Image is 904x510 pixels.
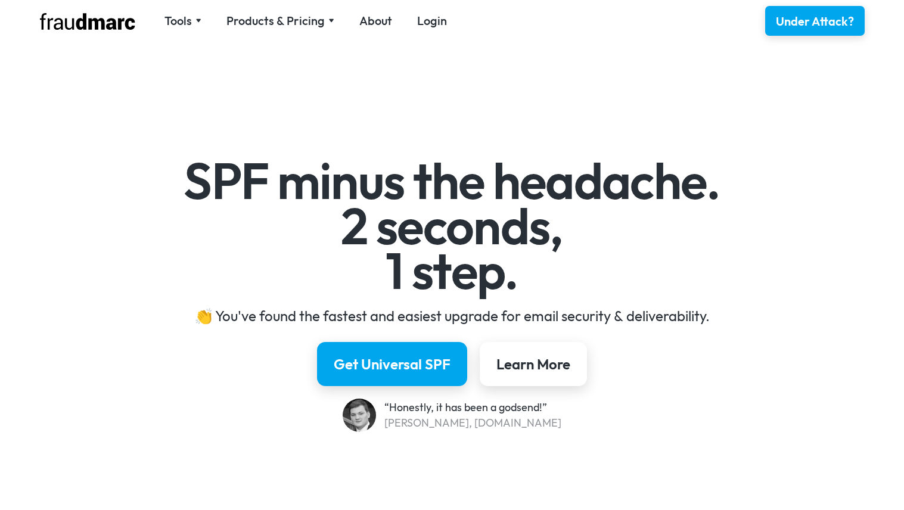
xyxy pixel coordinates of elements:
div: 👏 You've found the fastest and easiest upgrade for email security & deliverability. [106,306,798,325]
div: “Honestly, it has been a godsend!” [384,400,561,415]
div: Learn More [496,354,570,374]
div: Get Universal SPF [334,354,451,374]
a: Learn More [480,342,587,386]
div: Products & Pricing [226,13,325,29]
a: Login [417,13,447,29]
div: Tools [164,13,192,29]
div: [PERSON_NAME], [DOMAIN_NAME] [384,415,561,431]
a: Under Attack? [765,6,865,36]
a: Get Universal SPF [317,342,467,386]
div: Tools [164,13,201,29]
a: About [359,13,392,29]
div: Under Attack? [776,13,854,30]
h1: SPF minus the headache. 2 seconds, 1 step. [106,158,798,294]
div: Products & Pricing [226,13,334,29]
